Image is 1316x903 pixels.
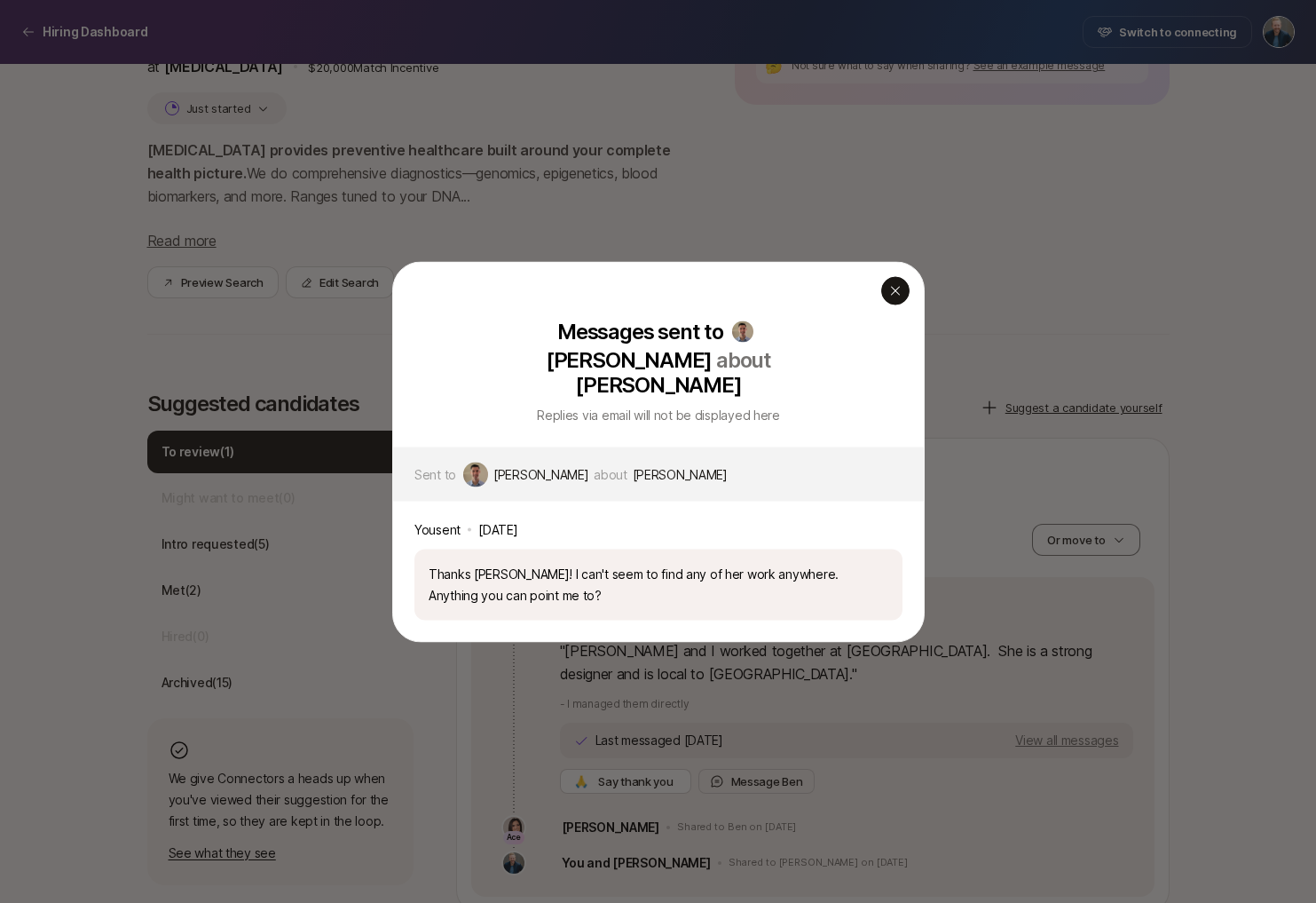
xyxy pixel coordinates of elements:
[493,463,728,485] span: [PERSON_NAME] [PERSON_NAME]
[732,321,753,342] img: bf8f663c_42d6_4f7d_af6b_5f71b9527721.jpg
[716,346,771,372] span: about
[592,466,629,481] span: about
[414,463,456,485] span: Sent to
[478,519,517,540] span: [DATE]
[463,462,488,487] img: bf8f663c_42d6_4f7d_af6b_5f71b9527721.jpg
[537,404,780,425] p: Replies via email will not be displayed here
[485,319,831,397] p: Messages sent to [PERSON_NAME] [PERSON_NAME]
[414,519,461,540] span: You sent
[429,563,888,606] p: Thanks [PERSON_NAME]! I can't seem to find any of her work anywhere. Anything you can point me to?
